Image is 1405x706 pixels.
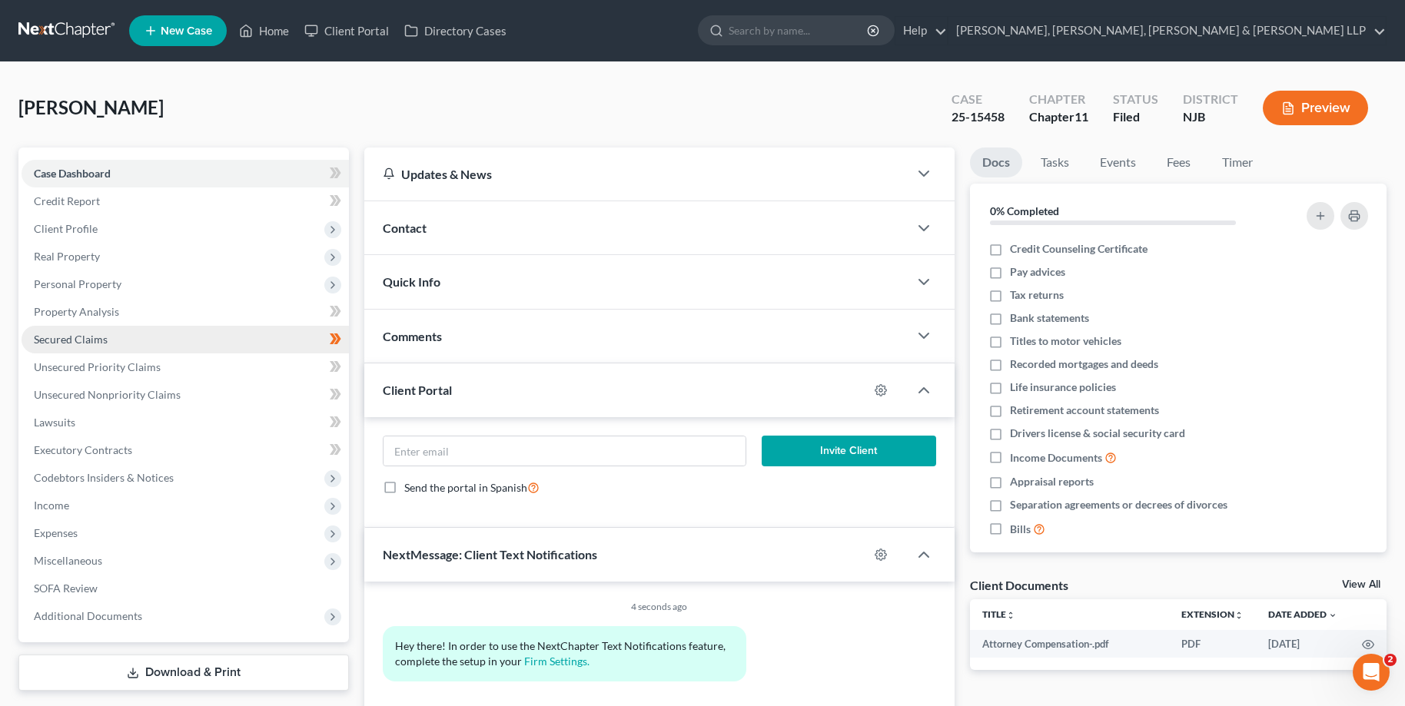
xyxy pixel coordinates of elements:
span: SOFA Review [34,582,98,595]
span: Bills [1010,522,1031,537]
span: 11 [1075,109,1088,124]
span: Secured Claims [34,333,108,346]
div: Filed [1113,108,1158,126]
a: Titleunfold_more [982,608,1015,620]
span: Unsecured Priority Claims [34,360,161,373]
div: 4 seconds ago [383,600,936,613]
span: Unsecured Nonpriority Claims [34,388,181,401]
div: NJB [1183,108,1238,126]
span: Client Portal [383,383,452,397]
td: PDF [1169,630,1256,658]
a: Directory Cases [397,17,514,45]
a: Download & Print [18,655,349,691]
a: Executory Contracts [22,436,349,464]
span: Contact [383,220,427,235]
strong: 0% Completed [990,204,1059,217]
span: Executory Contracts [34,443,132,456]
a: Client Portal [297,17,397,45]
a: [PERSON_NAME], [PERSON_NAME], [PERSON_NAME] & [PERSON_NAME] LLP [948,17,1386,45]
span: Bank statements [1010,310,1089,326]
div: Updates & News [383,166,890,182]
span: Property Analysis [34,305,119,318]
a: Events [1088,147,1148,177]
span: Lawsuits [34,416,75,429]
a: Help [895,17,947,45]
span: Titles to motor vehicles [1010,333,1121,349]
span: Real Property [34,250,100,263]
a: Unsecured Nonpriority Claims [22,381,349,409]
a: Home [231,17,297,45]
span: Separation agreements or decrees of divorces [1010,497,1227,512]
a: Fees [1154,147,1204,177]
div: Chapter [1029,91,1088,108]
div: Client Documents [970,577,1068,593]
span: Codebtors Insiders & Notices [34,471,174,484]
div: District [1183,91,1238,108]
input: Enter email [384,436,746,466]
td: [DATE] [1256,630,1350,658]
a: Case Dashboard [22,160,349,187]
div: Status [1113,91,1158,108]
span: Pay advices [1010,264,1065,280]
span: Income [34,499,69,512]
span: Hey there! In order to use the NextChapter Text Notifications feature, complete the setup in your [395,639,728,668]
a: Timer [1210,147,1265,177]
input: Search by name... [729,16,869,45]
a: Docs [970,147,1022,177]
a: Lawsuits [22,409,349,436]
span: New Case [161,25,212,37]
span: 2 [1384,654,1397,666]
span: NextMessage: Client Text Notifications [383,547,597,562]
button: Preview [1263,91,1368,125]
span: Retirement account statements [1010,403,1159,418]
div: Case [952,91,1005,108]
div: Chapter [1029,108,1088,126]
a: View All [1342,579,1380,590]
span: Appraisal reports [1010,474,1094,489]
span: Life insurance policies [1010,380,1116,395]
a: Date Added expand_more [1268,608,1337,620]
i: unfold_more [1234,611,1244,620]
a: Firm Settings. [524,655,590,668]
span: Personal Property [34,277,121,290]
span: Case Dashboard [34,167,111,180]
i: expand_more [1328,611,1337,620]
a: Property Analysis [22,298,349,326]
span: Client Profile [34,222,98,235]
span: Income Documents [1010,450,1102,466]
span: Quick Info [383,274,440,289]
span: Additional Documents [34,609,142,622]
span: Tax returns [1010,287,1064,303]
td: Attorney Compensation-.pdf [970,630,1170,658]
a: Secured Claims [22,326,349,353]
span: [PERSON_NAME] [18,96,164,118]
span: Expenses [34,526,78,539]
span: Comments [383,329,442,343]
a: Credit Report [22,187,349,215]
i: unfold_more [1006,611,1015,620]
span: Recorded mortgages and deeds [1010,356,1158,372]
a: Tasks [1028,147,1081,177]
a: Extensionunfold_more [1181,608,1244,620]
iframe: Intercom live chat [1353,654,1390,691]
span: Drivers license & social security card [1010,426,1185,441]
a: Unsecured Priority Claims [22,353,349,381]
button: Invite Client [762,436,936,466]
span: Credit Counseling Certificate [1010,241,1148,257]
span: Send the portal in Spanish [404,481,527,494]
div: 25-15458 [952,108,1005,126]
span: Credit Report [34,194,100,207]
a: SOFA Review [22,575,349,602]
span: Miscellaneous [34,554,102,567]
